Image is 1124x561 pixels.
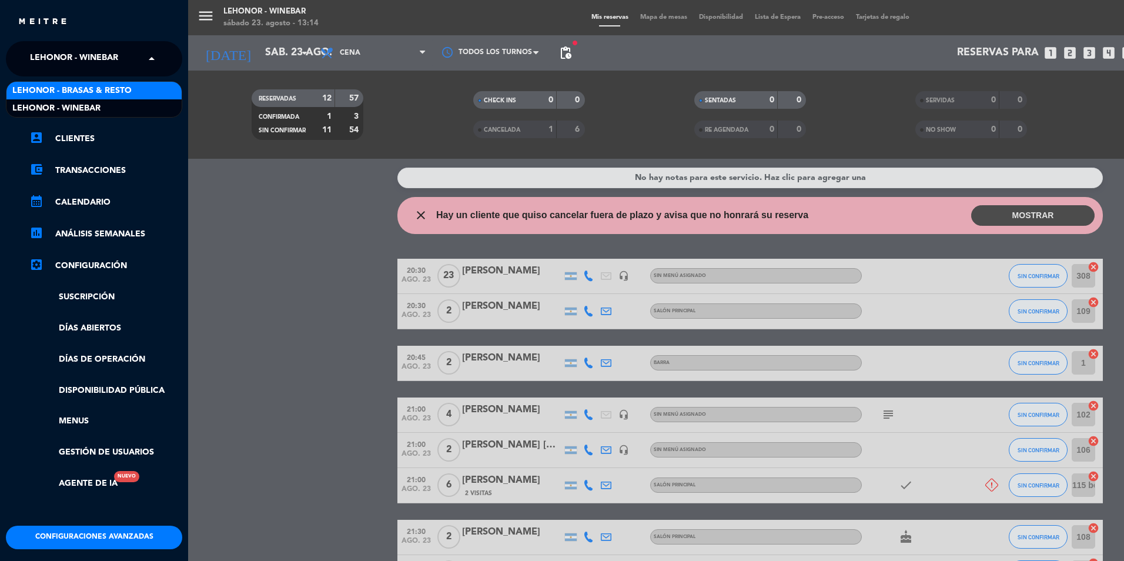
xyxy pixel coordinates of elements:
[29,290,182,304] a: Suscripción
[29,131,44,145] i: account_box
[29,162,44,176] i: account_balance_wallet
[114,471,139,482] div: Nuevo
[29,477,118,490] a: Agente de IANuevo
[29,384,182,398] a: Disponibilidad pública
[12,84,132,98] span: Lehonor - Brasas & Resto
[30,46,118,71] span: Lehonor - Winebar
[571,39,578,46] span: fiber_manual_record
[6,526,182,549] button: Configuraciones avanzadas
[558,46,573,60] span: pending_actions
[29,446,182,459] a: Gestión de usuarios
[29,163,182,178] a: account_balance_walletTransacciones
[29,415,182,428] a: Menus
[29,227,182,241] a: assessmentANÁLISIS SEMANALES
[29,195,182,209] a: calendar_monthCalendario
[29,353,182,366] a: Días de Operación
[18,18,68,26] img: MEITRE
[12,102,101,115] span: Lehonor - Winebar
[29,194,44,208] i: calendar_month
[29,132,182,146] a: account_boxClientes
[29,322,182,335] a: Días abiertos
[29,226,44,240] i: assessment
[29,258,44,272] i: settings_applications
[29,259,182,273] a: Configuración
